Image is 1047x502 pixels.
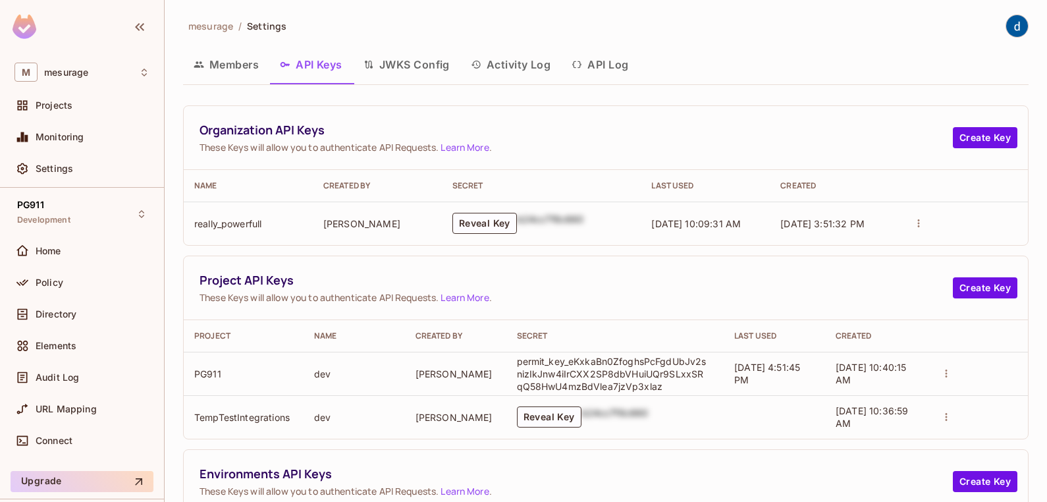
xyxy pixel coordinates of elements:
[937,364,955,383] button: actions
[304,395,405,439] td: dev
[14,63,38,82] span: M
[780,218,865,229] span: [DATE] 3:51:32 PM
[200,122,953,138] span: Organization API Keys
[441,485,489,497] a: Learn More
[200,466,953,482] span: Environments API Keys
[953,127,1017,148] button: Create Key
[405,395,506,439] td: [PERSON_NAME]
[517,355,708,393] p: permit_key_eKxkaBn0ZfoghsPcFgdUbJv2snizIkJnw4iIrCXX2SP8dbVHuiUQr9SLxxSRqQ58HwU4mzBdVlea7jzVp3xlaz
[36,341,76,351] span: Elements
[517,331,714,341] div: Secret
[452,181,631,191] div: Secret
[17,200,44,210] span: PG911
[194,331,293,341] div: Project
[441,291,489,304] a: Learn More
[581,406,649,428] div: b24cc7f8c660
[953,277,1017,298] button: Create Key
[36,372,79,383] span: Audit Log
[36,404,97,414] span: URL Mapping
[836,405,908,429] span: [DATE] 10:36:59 AM
[194,181,302,191] div: Name
[17,215,70,225] span: Development
[734,362,800,385] span: [DATE] 4:51:45 PM
[184,352,304,395] td: PG911
[36,100,72,111] span: Projects
[734,331,815,341] div: Last Used
[183,48,269,81] button: Members
[313,202,442,245] td: [PERSON_NAME]
[836,362,906,385] span: [DATE] 10:40:15 AM
[909,214,928,233] button: actions
[247,20,286,32] span: Settings
[36,277,63,288] span: Policy
[517,213,584,234] div: b24cc7f8c660
[200,485,953,497] span: These Keys will allow you to authenticate API Requests. .
[36,163,73,174] span: Settings
[441,141,489,153] a: Learn More
[937,408,955,426] button: actions
[200,291,953,304] span: These Keys will allow you to authenticate API Requests. .
[452,213,517,234] button: Reveal Key
[314,331,394,341] div: Name
[269,48,353,81] button: API Keys
[13,14,36,39] img: SReyMgAAAABJRU5ErkJggg==
[36,435,72,446] span: Connect
[561,48,639,81] button: API Log
[651,218,741,229] span: [DATE] 10:09:31 AM
[405,352,506,395] td: [PERSON_NAME]
[517,406,581,428] button: Reveal Key
[36,246,61,256] span: Home
[651,181,759,191] div: Last Used
[11,471,153,492] button: Upgrade
[238,20,242,32] li: /
[184,202,313,245] td: really_powerfull
[200,272,953,289] span: Project API Keys
[416,331,496,341] div: Created By
[460,48,562,81] button: Activity Log
[188,20,233,32] span: mesurage
[36,309,76,320] span: Directory
[836,331,916,341] div: Created
[953,471,1017,492] button: Create Key
[36,132,84,142] span: Monitoring
[304,352,405,395] td: dev
[323,181,431,191] div: Created By
[200,141,953,153] span: These Keys will allow you to authenticate API Requests. .
[780,181,888,191] div: Created
[184,395,304,439] td: TempTestIntegrations
[1006,15,1028,37] img: dev 911gcl
[44,67,88,78] span: Workspace: mesurage
[353,48,460,81] button: JWKS Config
